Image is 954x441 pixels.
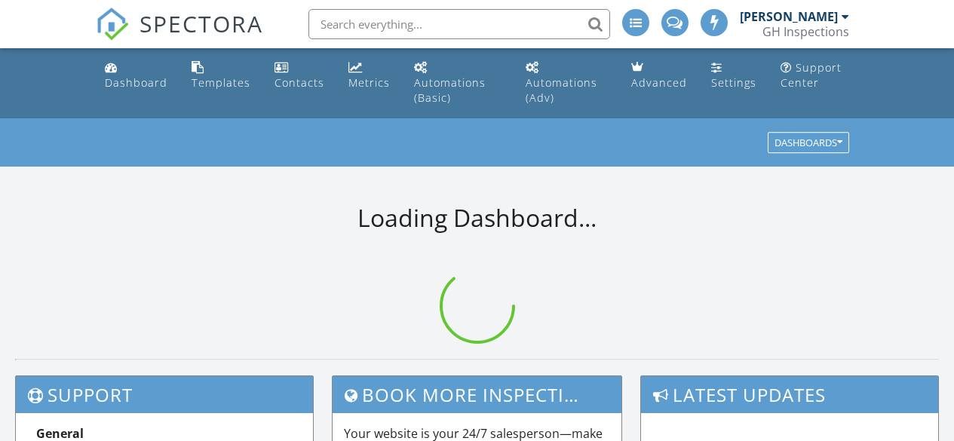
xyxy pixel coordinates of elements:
[192,75,250,90] div: Templates
[520,54,613,112] a: Automations (Advanced)
[775,138,842,149] div: Dashboards
[768,133,849,154] button: Dashboards
[414,75,486,105] div: Automations (Basic)
[99,54,173,97] a: Dashboard
[526,75,597,105] div: Automations (Adv)
[96,20,263,52] a: SPECTORA
[781,60,842,90] div: Support Center
[16,376,313,413] h3: Support
[762,24,849,39] div: GH Inspections
[711,75,756,90] div: Settings
[308,9,610,39] input: Search everything...
[775,54,856,97] a: Support Center
[275,75,324,90] div: Contacts
[740,9,838,24] div: [PERSON_NAME]
[408,54,508,112] a: Automations (Basic)
[342,54,396,97] a: Metrics
[641,376,938,413] h3: Latest Updates
[705,54,762,97] a: Settings
[96,8,129,41] img: The Best Home Inspection Software - Spectora
[348,75,390,90] div: Metrics
[333,376,621,413] h3: Book More Inspections
[625,54,693,97] a: Advanced
[140,8,263,39] span: SPECTORA
[631,75,687,90] div: Advanced
[186,54,256,97] a: Templates
[105,75,167,90] div: Dashboard
[268,54,330,97] a: Contacts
